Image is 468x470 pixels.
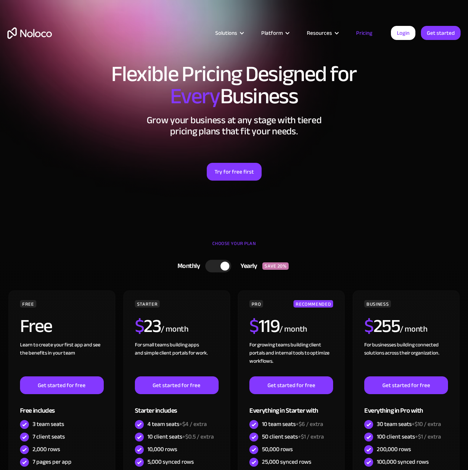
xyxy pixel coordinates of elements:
div: 7 client seats [33,433,65,441]
a: Get started for free [135,376,219,394]
span: +$1 / extra [415,431,441,442]
span: $ [249,309,259,343]
div: 50 client seats [262,433,324,441]
a: Get started [421,26,461,40]
div: Everything in Pro with [364,394,448,418]
div: Learn to create your first app and see the benefits in your team ‍ [20,341,104,376]
div: 7 pages per app [33,458,72,466]
h2: Free [20,317,52,335]
h2: Grow your business at any stage with tiered pricing plans that fit your needs. [7,115,461,137]
div: 100,000 synced rows [377,458,429,466]
a: Get started for free [249,376,333,394]
div: For small teams building apps and simple client portals for work. ‍ [135,341,219,376]
div: Resources [307,28,332,38]
span: $ [364,309,374,343]
span: $ [135,309,144,343]
div: Starter includes [135,394,219,418]
a: Login [391,26,415,40]
div: 200,000 rows [377,445,411,453]
div: Platform [252,28,298,38]
div: Solutions [206,28,252,38]
h1: Flexible Pricing Designed for Business [7,63,461,107]
span: +$1 / extra [298,431,324,442]
div: 25,000 synced rows [262,458,311,466]
div: CHOOSE YOUR PLAN [7,238,461,256]
a: Pricing [347,28,382,38]
div: 50,000 rows [262,445,293,453]
a: Get started for free [364,376,448,394]
a: Try for free first [207,163,262,181]
span: Every [170,75,220,117]
div: Resources [298,28,347,38]
div: SAVE 20% [262,262,289,270]
div: 100 client seats [377,433,441,441]
div: For businesses building connected solutions across their organization. ‍ [364,341,448,376]
div: 2,000 rows [33,445,60,453]
div: 30 team seats [377,420,441,428]
div: / month [400,323,428,335]
div: PRO [249,300,263,308]
span: +$0.5 / extra [182,431,214,442]
div: Monthly [168,261,206,272]
div: Solutions [215,28,237,38]
div: BUSINESS [364,300,391,308]
div: 5,000 synced rows [147,458,194,466]
div: STARTER [135,300,160,308]
h2: 119 [249,317,279,335]
div: RECOMMENDED [293,300,333,308]
div: 4 team seats [147,420,207,428]
div: Everything in Starter with [249,394,333,418]
div: For growing teams building client portals and internal tools to optimize workflows. [249,341,333,376]
span: +$6 / extra [296,419,323,430]
h2: 255 [364,317,400,335]
div: Yearly [231,261,262,272]
div: / month [161,323,189,335]
span: +$10 / extra [412,419,441,430]
div: 3 team seats [33,420,64,428]
h2: 23 [135,317,161,335]
div: 10,000 rows [147,445,177,453]
div: Free includes [20,394,104,418]
a: home [7,27,52,39]
span: +$4 / extra [179,419,207,430]
a: Get started for free [20,376,104,394]
div: 10 client seats [147,433,214,441]
div: / month [279,323,307,335]
div: FREE [20,300,36,308]
div: 10 team seats [262,420,323,428]
div: Platform [261,28,283,38]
